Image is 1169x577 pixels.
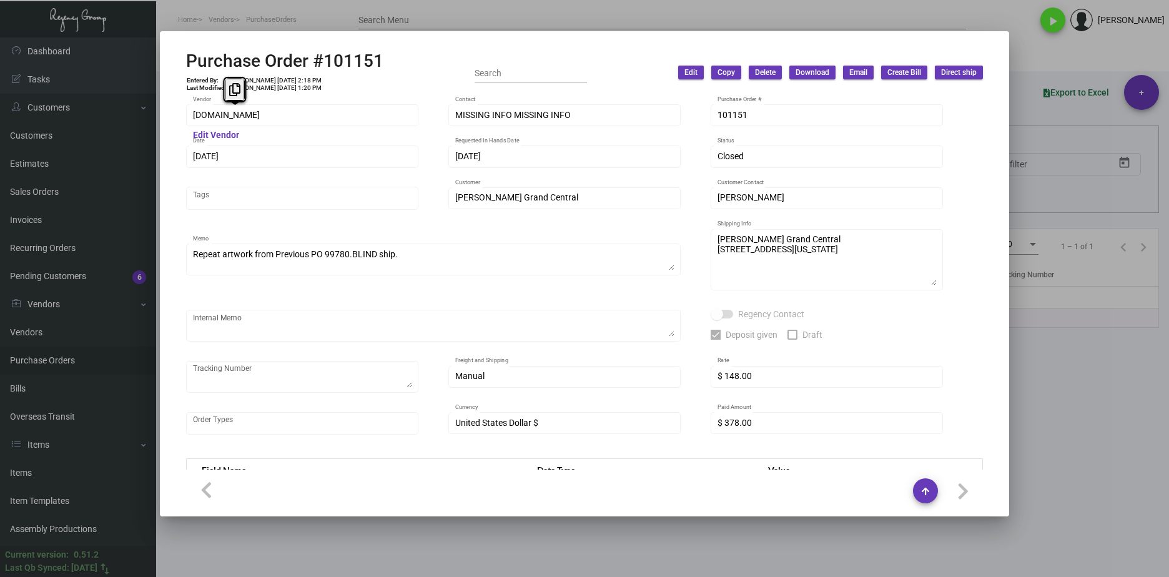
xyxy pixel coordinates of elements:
[755,67,776,78] span: Delete
[796,67,829,78] span: Download
[227,77,322,84] td: [PERSON_NAME] [DATE] 2:18 PM
[74,548,99,561] div: 0.51.2
[229,83,240,96] i: Copy
[738,307,804,322] span: Regency Contact
[5,561,97,575] div: Last Qb Synced: [DATE]
[455,371,485,381] span: Manual
[935,66,983,79] button: Direct ship
[186,77,227,84] td: Entered By:
[525,459,756,481] th: Data Type
[887,67,921,78] span: Create Bill
[186,51,383,72] h2: Purchase Order #101151
[711,66,741,79] button: Copy
[941,67,977,78] span: Direct ship
[678,66,704,79] button: Edit
[749,66,782,79] button: Delete
[186,84,227,92] td: Last Modified:
[193,131,239,141] mat-hint: Edit Vendor
[684,67,698,78] span: Edit
[227,84,322,92] td: [PERSON_NAME] [DATE] 1:20 PM
[789,66,836,79] button: Download
[726,327,777,342] span: Deposit given
[718,67,735,78] span: Copy
[5,548,69,561] div: Current version:
[187,459,525,481] th: Field Name
[802,327,822,342] span: Draft
[843,66,874,79] button: Email
[756,459,982,481] th: Value
[849,67,867,78] span: Email
[718,151,744,161] span: Closed
[881,66,927,79] button: Create Bill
